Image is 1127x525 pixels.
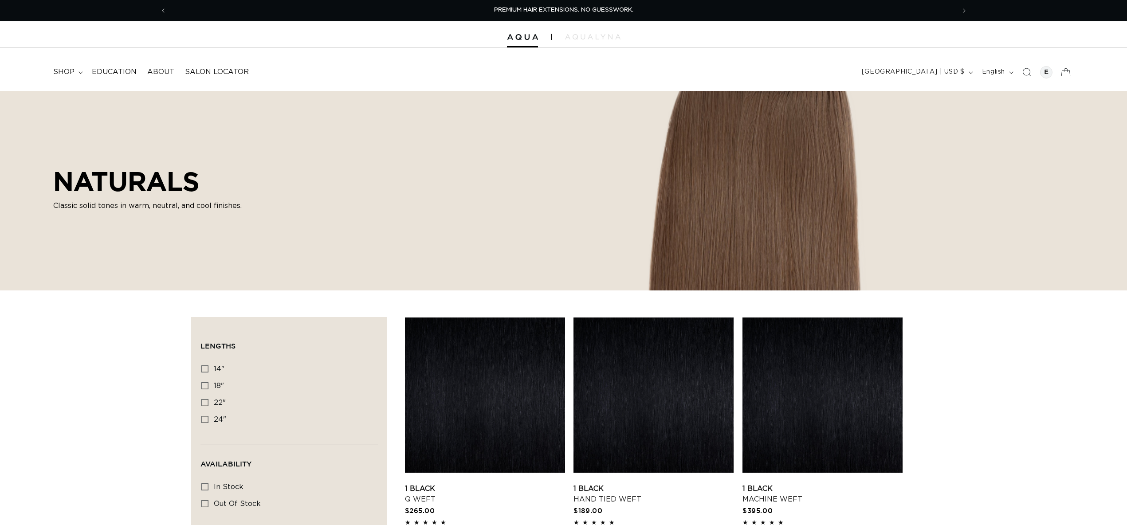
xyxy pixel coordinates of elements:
[573,483,734,505] a: 1 Black Hand Tied Weft
[214,365,224,372] span: 14"
[977,64,1017,81] button: English
[86,62,142,82] a: Education
[214,399,226,406] span: 22"
[53,166,253,197] h2: NATURALS
[153,2,173,19] button: Previous announcement
[180,62,254,82] a: Salon Locator
[200,444,378,476] summary: Availability (0 selected)
[92,67,137,77] span: Education
[565,34,620,39] img: aqualyna.com
[982,67,1005,77] span: English
[200,326,378,358] summary: Lengths (0 selected)
[856,64,977,81] button: [GEOGRAPHIC_DATA] | USD $
[147,67,174,77] span: About
[48,62,86,82] summary: shop
[142,62,180,82] a: About
[862,67,965,77] span: [GEOGRAPHIC_DATA] | USD $
[214,500,261,507] span: Out of stock
[405,483,565,505] a: 1 Black Q Weft
[742,483,903,505] a: 1 Black Machine Weft
[200,342,236,350] span: Lengths
[200,460,251,468] span: Availability
[53,200,253,211] p: Classic solid tones in warm, neutral, and cool finishes.
[53,67,75,77] span: shop
[507,34,538,40] img: Aqua Hair Extensions
[185,67,249,77] span: Salon Locator
[1017,63,1037,82] summary: Search
[214,382,224,389] span: 18"
[954,2,974,19] button: Next announcement
[494,7,633,13] span: PREMIUM HAIR EXTENSIONS. NO GUESSWORK.
[214,483,243,490] span: In stock
[214,416,226,423] span: 24"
